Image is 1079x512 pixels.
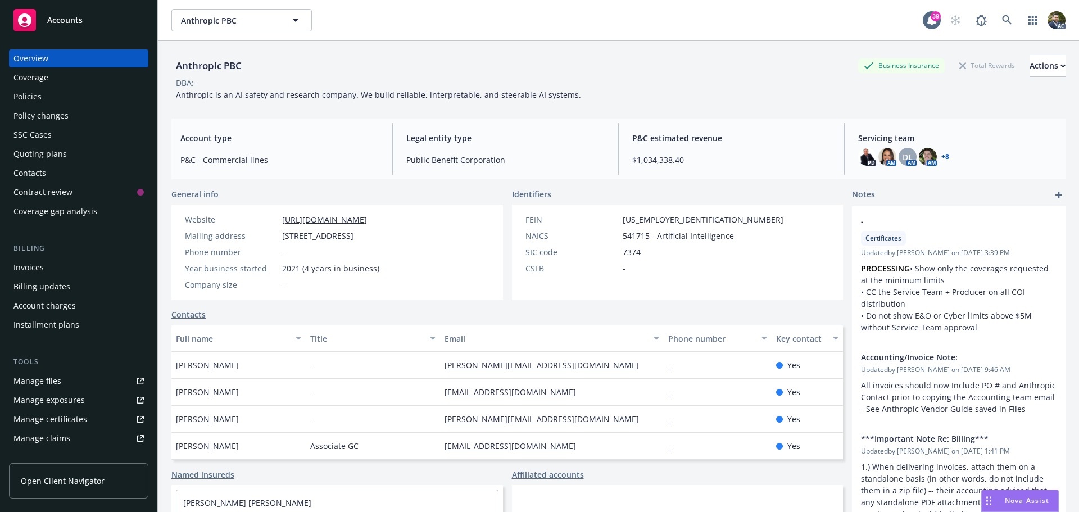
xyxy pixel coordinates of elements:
a: - [668,387,680,397]
a: Start snowing [944,9,967,31]
div: Manage exposures [13,391,85,409]
span: - [282,279,285,291]
div: Email [445,333,647,345]
div: Accounting/Invoice Note:Updatedby [PERSON_NAME] on [DATE] 9:46 AMAll invoices should now Include ... [852,342,1066,424]
div: Title [310,333,423,345]
span: Certificates [865,233,901,243]
span: - [310,386,313,398]
a: Switch app [1022,9,1044,31]
div: NAICS [525,230,618,242]
span: [PERSON_NAME] [176,386,239,398]
button: Full name [171,325,306,352]
div: Contacts [13,164,46,182]
a: Report a Bug [970,9,992,31]
a: Contacts [171,309,206,320]
div: Overview [13,49,48,67]
a: Quoting plans [9,145,148,163]
img: photo [878,148,896,166]
a: Installment plans [9,316,148,334]
a: [PERSON_NAME][EMAIL_ADDRESS][DOMAIN_NAME] [445,414,648,424]
span: Anthropic is an AI safety and research company. We build reliable, interpretable, and steerable A... [176,89,581,100]
div: Business Insurance [858,58,945,73]
span: Yes [787,386,800,398]
a: Account charges [9,297,148,315]
a: Named insureds [171,469,234,481]
a: - [668,441,680,451]
a: Coverage [9,69,148,87]
span: Accounting/Invoice Note: [861,351,1027,363]
div: Installment plans [13,316,79,334]
a: Manage claims [9,429,148,447]
div: SIC code [525,246,618,258]
a: Manage certificates [9,410,148,428]
a: [PERSON_NAME][EMAIL_ADDRESS][DOMAIN_NAME] [445,360,648,370]
div: FEIN [525,214,618,225]
span: Associate GC [310,440,359,452]
span: Nova Assist [1005,496,1049,505]
a: Coverage gap analysis [9,202,148,220]
div: Manage claims [13,429,70,447]
a: Contract review [9,183,148,201]
a: Invoices [9,259,148,277]
span: [PERSON_NAME] [176,413,239,425]
div: CSLB [525,262,618,274]
div: Coverage gap analysis [13,202,97,220]
a: +8 [941,153,949,160]
a: Manage BORs [9,448,148,466]
a: [EMAIL_ADDRESS][DOMAIN_NAME] [445,441,585,451]
span: - [861,215,1027,227]
span: P&C estimated revenue [632,132,831,144]
div: Year business started [185,262,278,274]
button: Title [306,325,440,352]
div: Billing updates [13,278,70,296]
span: Yes [787,359,800,371]
div: Contract review [13,183,72,201]
span: Open Client Navigator [21,475,105,487]
div: Key contact [776,333,826,345]
span: DL [903,151,913,163]
a: Accounts [9,4,148,36]
a: [PERSON_NAME] [PERSON_NAME] [183,497,311,508]
div: Actions [1030,55,1066,76]
a: Overview [9,49,148,67]
span: ***Important Note Re: Billing*** [861,433,1027,445]
span: Updated by [PERSON_NAME] on [DATE] 9:46 AM [861,365,1057,375]
span: 2021 (4 years in business) [282,262,379,274]
span: - [623,262,625,274]
span: All invoices should now Include PO # and Anthropic Contact prior to copying the Accounting team e... [861,380,1059,414]
span: [PERSON_NAME] [176,359,239,371]
div: Full name [176,333,289,345]
a: Manage exposures [9,391,148,409]
span: Updated by [PERSON_NAME] on [DATE] 1:41 PM [861,446,1057,456]
div: Company size [185,279,278,291]
img: photo [919,148,937,166]
span: Legal entity type [406,132,605,144]
span: - [310,359,313,371]
span: [PERSON_NAME] [176,440,239,452]
span: 541715 - Artificial Intelligence [623,230,734,242]
div: Invoices [13,259,44,277]
div: 39 [931,11,941,21]
button: Phone number [664,325,771,352]
p: • Show only the coverages requested at the minimum limits • CC the Service Team + Producer on all... [861,262,1057,333]
button: Email [440,325,664,352]
a: Manage files [9,372,148,390]
div: Mailing address [185,230,278,242]
span: [US_EMPLOYER_IDENTIFICATION_NUMBER] [623,214,783,225]
a: - [668,360,680,370]
a: Billing updates [9,278,148,296]
div: Phone number [668,333,754,345]
button: Anthropic PBC [171,9,312,31]
span: - [310,413,313,425]
div: -CertificatesUpdatedby [PERSON_NAME] on [DATE] 3:39 PMPROCESSING• Show only the coverages request... [852,206,1066,342]
span: Yes [787,440,800,452]
span: Yes [787,413,800,425]
div: Phone number [185,246,278,258]
div: Manage BORs [13,448,66,466]
div: Account charges [13,297,76,315]
span: $1,034,338.40 [632,154,831,166]
span: - [282,246,285,258]
div: Billing [9,243,148,254]
div: Anthropic PBC [171,58,246,73]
